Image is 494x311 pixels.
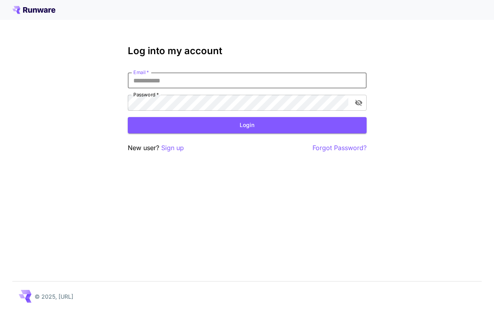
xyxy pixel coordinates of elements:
[128,143,184,153] p: New user?
[161,143,184,153] button: Sign up
[312,143,367,153] button: Forgot Password?
[128,117,367,133] button: Login
[128,45,367,57] h3: Log into my account
[351,96,366,110] button: toggle password visibility
[35,292,73,301] p: © 2025, [URL]
[133,69,149,76] label: Email
[133,91,159,98] label: Password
